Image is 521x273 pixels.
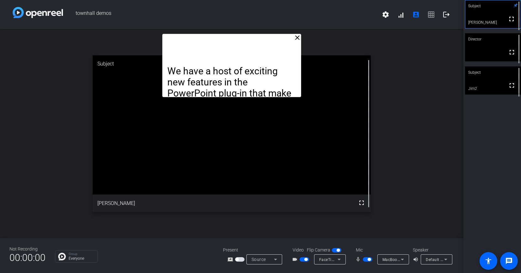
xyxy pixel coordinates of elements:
[93,55,371,72] div: Subject
[167,65,296,165] p: We have a host of exciting new features in the PowerPoint plug-in that make it faster and easier ...
[294,34,301,41] mat-icon: close
[69,252,94,256] p: Group
[393,7,408,22] button: signal_cellular_alt
[358,199,365,207] mat-icon: fullscreen
[9,250,46,265] span: 00:00:00
[508,48,516,56] mat-icon: fullscreen
[465,66,521,78] div: Subject
[382,11,389,18] mat-icon: settings
[307,247,330,253] span: Flip Camera
[292,256,300,263] mat-icon: videocam_outline
[485,257,492,265] mat-icon: accessibility
[412,11,420,18] mat-icon: account_box
[355,256,363,263] mat-icon: mic_none
[413,247,451,253] div: Speaker
[426,257,501,262] span: Default - MacBook Air Speakers (Built-in)
[227,256,235,263] mat-icon: screen_share_outline
[58,253,66,260] img: Chat Icon
[382,257,446,262] span: MacBook Air Microphone (Built-in)
[413,256,420,263] mat-icon: volume_up
[223,247,286,253] div: Present
[505,257,513,265] mat-icon: message
[9,246,46,252] div: Not Recording
[350,247,413,253] div: Mic
[69,257,94,260] p: Everyone
[63,7,378,22] span: townhall demos
[443,11,450,18] mat-icon: logout
[293,247,304,253] span: Video
[508,82,516,89] mat-icon: fullscreen
[251,257,266,262] span: Source
[319,257,384,262] span: FaceTime HD Camera (C4E1:9BFB)
[508,15,515,23] mat-icon: fullscreen
[13,7,63,18] img: white-gradient.svg
[465,33,521,45] div: Director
